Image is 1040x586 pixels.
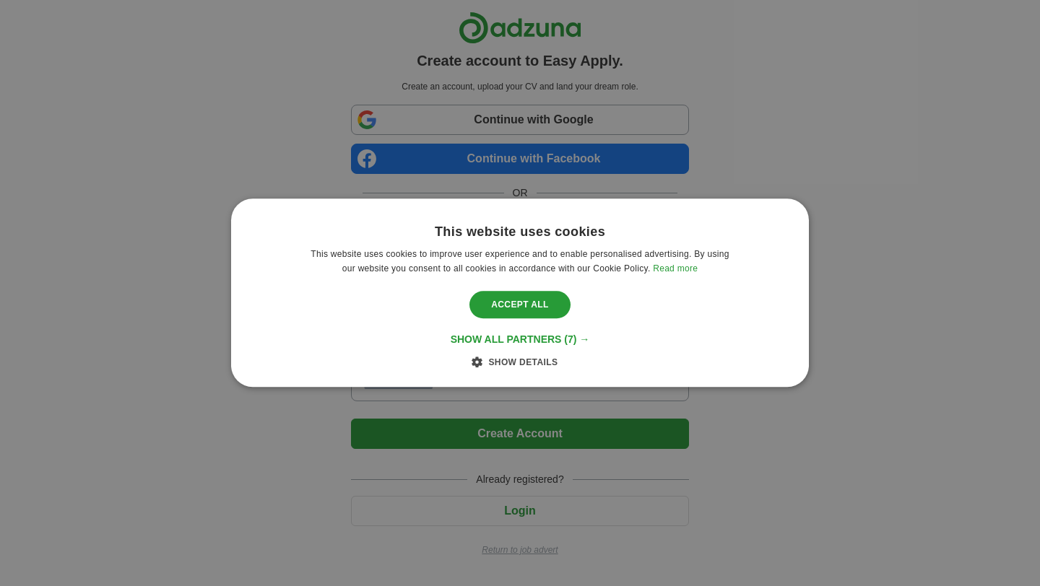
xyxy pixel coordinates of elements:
span: This website uses cookies to improve user experience and to enable personalised advertising. By u... [311,250,729,274]
div: This website uses cookies [435,224,605,240]
div: Cookie consent dialog [231,198,809,387]
span: (7) → [564,334,589,346]
span: Show details [488,358,558,368]
span: Show all partners [451,334,562,346]
div: Show details [482,355,558,369]
a: Read more, opens a new window [653,264,698,274]
div: Show all partners (7) → [451,333,590,346]
div: Accept all [469,291,571,318]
